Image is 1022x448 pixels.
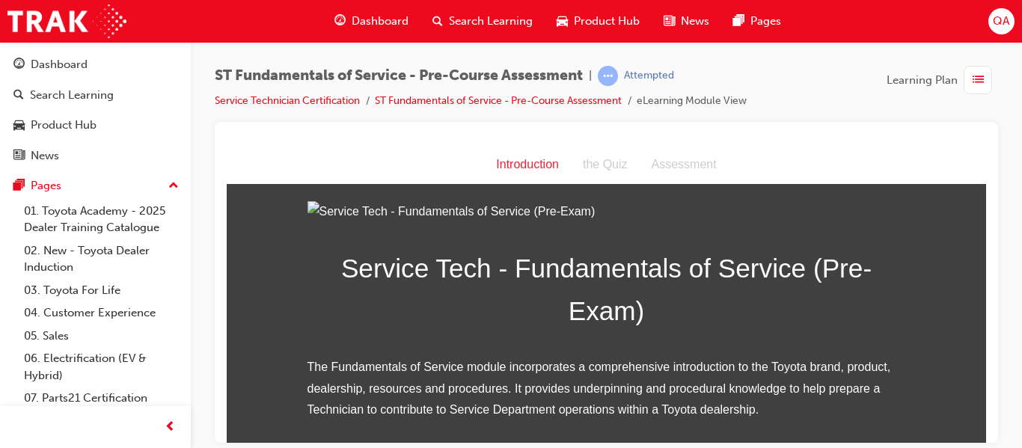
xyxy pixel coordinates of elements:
a: News [6,142,185,170]
span: News [681,13,709,30]
span: Product Hub [574,13,640,30]
span: news-icon [13,150,25,163]
a: 03. Toyota For Life [18,279,185,302]
a: Search Learning [6,82,185,109]
a: 02. New - Toyota Dealer Induction [18,239,185,279]
span: prev-icon [165,418,176,437]
img: Service Tech - Fundamentals of Service (Pre-Exam) [81,55,679,77]
a: guage-iconDashboard [322,6,420,37]
a: search-iconSearch Learning [420,6,545,37]
h1: Service Tech - Fundamentals of Service (Pre-Exam) [81,101,679,187]
button: Pages [6,172,185,200]
div: Pages [31,177,61,194]
a: 07. Parts21 Certification [18,387,185,410]
li: eLearning Module View [637,93,747,110]
div: Dashboard [31,56,88,73]
div: Assessment [413,8,502,30]
a: news-iconNews [652,6,721,37]
span: search-icon [13,89,24,102]
div: News [31,147,59,165]
span: guage-icon [334,12,346,31]
span: pages-icon [13,179,25,193]
div: Product Hub [31,117,97,134]
span: learningRecordVerb_ATTEMPT-icon [598,66,618,86]
div: Search Learning [30,87,114,104]
p: The Fundamentals of Service module incorporates a comprehensive introduction to the Toyota brand,... [81,211,679,275]
a: Product Hub [6,111,185,139]
button: DashboardSearch LearningProduct HubNews [6,48,185,172]
a: 04. Customer Experience [18,301,185,325]
span: ST Fundamentals of Service - Pre-Course Assessment [215,67,583,85]
span: car-icon [557,12,568,31]
a: pages-iconPages [721,6,793,37]
span: list-icon [973,71,984,90]
a: car-iconProduct Hub [545,6,652,37]
a: ST Fundamentals of Service - Pre-Course Assessment [375,94,622,107]
div: the Quiz [344,8,413,30]
a: 05. Sales [18,325,185,348]
span: pages-icon [733,12,744,31]
a: 01. Toyota Academy - 2025 Dealer Training Catalogue [18,200,185,239]
span: news-icon [664,12,675,31]
span: Learning Plan [887,72,958,89]
span: car-icon [13,119,25,132]
img: Trak [7,4,126,38]
span: QA [993,13,1009,30]
span: Pages [750,13,781,30]
button: Learning Plan [887,66,998,94]
span: Dashboard [352,13,409,30]
span: up-icon [168,177,179,196]
span: Search Learning [449,13,533,30]
a: Dashboard [6,51,185,79]
div: Attempted [624,69,674,83]
a: 06. Electrification (EV & Hybrid) [18,347,185,387]
div: Introduction [257,8,344,30]
span: | [589,67,592,85]
span: guage-icon [13,58,25,72]
a: Service Technician Certification [215,94,360,107]
span: search-icon [432,12,443,31]
button: QA [988,8,1015,34]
